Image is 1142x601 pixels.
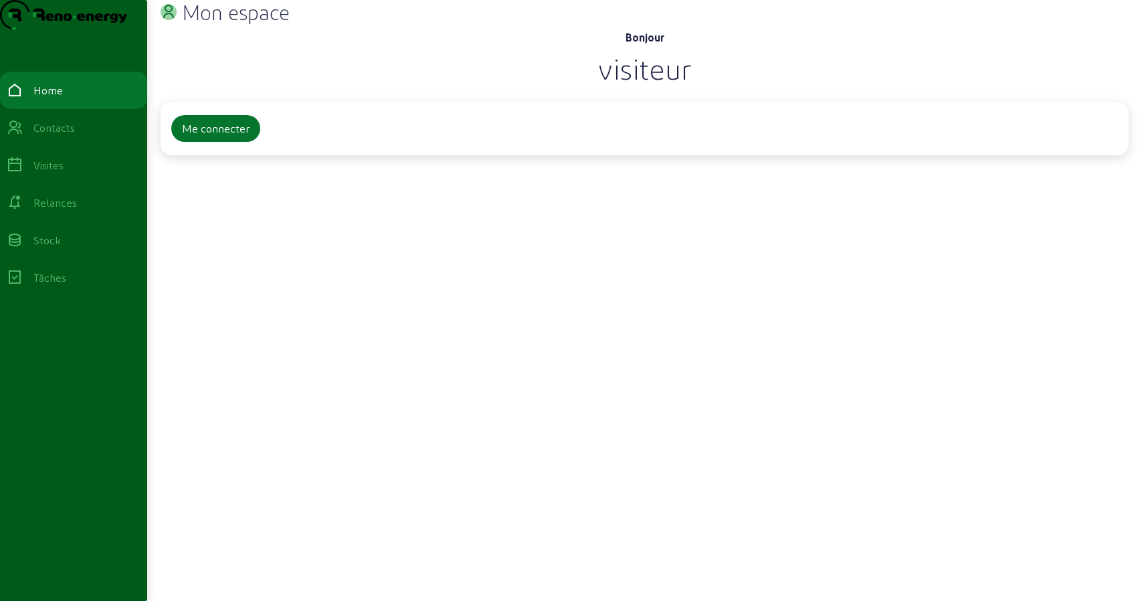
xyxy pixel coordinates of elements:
div: Bonjour [161,29,1129,46]
div: Visites [33,157,64,173]
div: Tâches [33,270,66,286]
div: Home [33,82,63,98]
div: Contacts [33,120,75,136]
button: Me connecter [171,115,260,142]
div: visiteur [161,51,1129,86]
div: Relances [33,195,77,211]
div: Stock [33,232,61,248]
div: Me connecter [182,120,250,137]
